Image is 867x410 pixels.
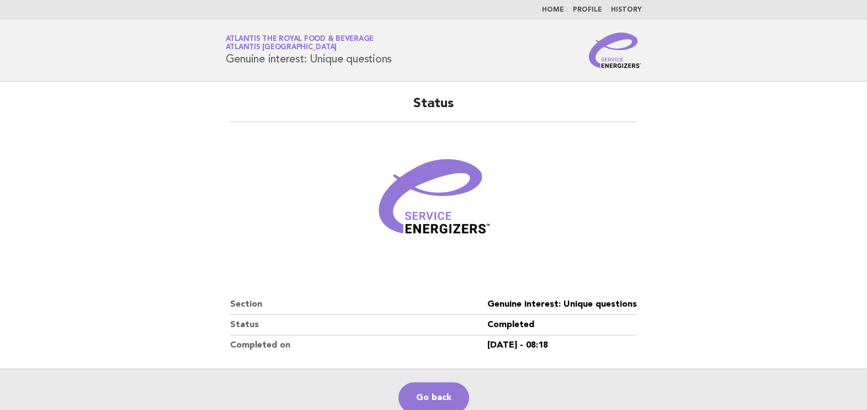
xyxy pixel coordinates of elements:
[226,36,392,65] h1: Genuine interest: Unique questions
[226,35,374,51] a: Atlantis the Royal Food & BeverageAtlantis [GEOGRAPHIC_DATA]
[487,335,637,355] dd: [DATE] - 08:18
[573,7,602,13] a: Profile
[368,135,500,268] img: Verified
[230,315,488,335] dt: Status
[226,44,337,51] span: Atlantis [GEOGRAPHIC_DATA]
[542,7,564,13] a: Home
[230,335,488,355] dt: Completed on
[230,95,637,122] h2: Status
[611,7,642,13] a: History
[487,295,637,315] dd: Genuine interest: Unique questions
[230,295,488,315] dt: Section
[487,315,637,335] dd: Completed
[589,33,642,68] img: Service Energizers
